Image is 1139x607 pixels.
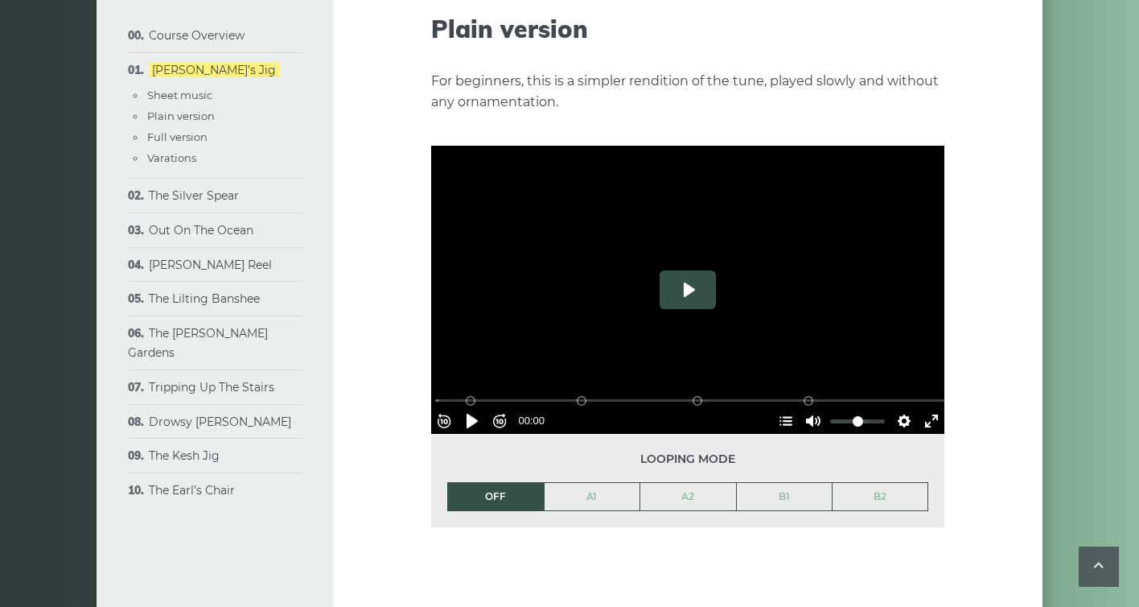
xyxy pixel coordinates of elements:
a: The Lilting Banshee [149,291,260,306]
a: B2 [833,483,927,510]
span: Looping mode [447,450,928,469]
a: Out On The Ocean [149,223,253,237]
a: B1 [737,483,833,510]
a: The Earl’s Chair [149,483,235,498]
a: Drowsy [PERSON_NAME] [149,415,291,429]
a: The Kesh Jig [149,448,220,463]
a: Full version [147,130,208,143]
a: [PERSON_NAME]’s Jig [149,63,279,77]
a: Tripping Up The Stairs [149,380,274,394]
a: Course Overview [149,28,245,43]
a: [PERSON_NAME] Reel [149,258,272,272]
a: Varations [147,151,196,164]
a: Plain version [147,109,215,122]
a: Sheet music [147,89,212,101]
p: For beginners, this is a simpler rendition of the tune, played slowly and without any ornamentation. [431,71,944,113]
a: A1 [545,483,640,510]
a: The Silver Spear [149,188,239,203]
h2: Plain version [431,14,944,43]
a: The [PERSON_NAME] Gardens [128,326,268,360]
a: A2 [640,483,736,510]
